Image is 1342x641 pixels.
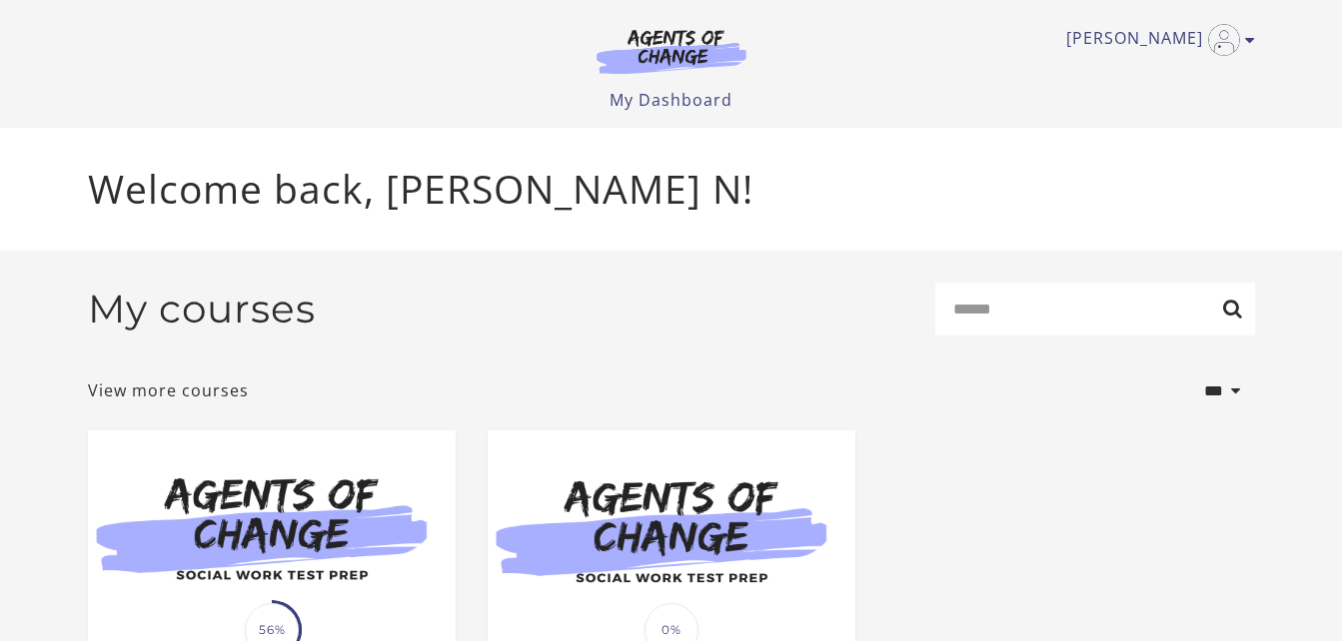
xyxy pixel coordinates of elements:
[88,286,316,332] h2: My courses
[88,160,1255,219] p: Welcome back, [PERSON_NAME] N!
[88,378,249,402] a: View more courses
[610,89,732,111] a: My Dashboard
[1066,24,1245,56] a: Toggle menu
[576,28,767,74] img: Agents of Change Logo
